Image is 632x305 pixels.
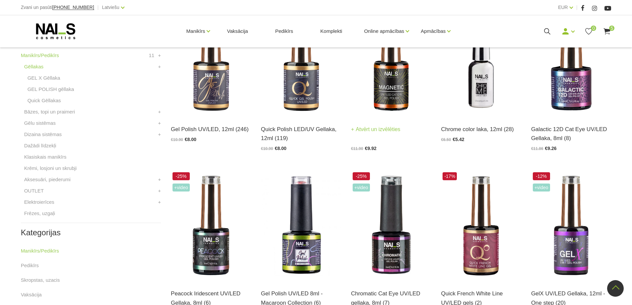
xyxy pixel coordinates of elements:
span: €10.90 [261,146,273,151]
a: Gēllakas [24,63,43,71]
a: + [158,108,161,116]
a: Galactic 12D Cat Eye UV/LED Gellaka, 8ml (8) [531,125,611,143]
img: Ilgnoturīga, intensīvi pigmentēta gellaka. Viegli klājas, lieliski žūst, nesaraujas, neatkāpjas n... [171,6,251,116]
a: [PHONE_NUMBER] [52,5,94,10]
a: Skropstas, uzacis [21,276,60,284]
a: Quick Polish LED/UV Gellaka, 12ml (119) [261,125,341,143]
a: Klasiskais manikīrs [24,153,67,161]
a: Komplekti [315,15,348,47]
a: Chrome color laka, 12ml (28) [441,125,521,134]
span: €8.00 [185,137,196,142]
span: -12% [533,172,550,180]
span: | [576,3,578,12]
a: Krēmi, losjoni un skrubji [24,164,77,172]
span: +Video [173,184,190,191]
span: | [98,3,99,12]
a: + [158,119,161,127]
a: Manikīrs/Pedikīrs [21,247,59,255]
span: -17% [443,172,457,180]
span: €11.90 [351,146,363,151]
a: + [158,130,161,138]
img: Ilgnoturīga gellaka, kas sastāv no metāla mikrodaļiņām, kuras īpaša magnēta ietekmē var pārvērst ... [351,6,431,116]
a: Manikīrs/Pedikīrs [21,51,59,59]
div: Zvani un pasūti [21,3,94,12]
span: €6.50 [441,137,451,142]
a: + [158,198,161,206]
span: €9.26 [545,146,557,151]
img: Daudzdimensionāla magnētiskā gellaka, kas satur smalkas, atstarojošas hroma daļiņas. Ar īpaša mag... [531,6,611,116]
img: “Macaroon” kolekcijas gellaka izceļas ar dažāda izmēra krāsainām daļiņām, kas lieliski papildinās... [261,171,341,281]
span: 11 [149,51,154,59]
a: Latviešu [102,3,119,11]
a: Quick Gēllakas [28,97,61,105]
a: Manikīrs [186,18,205,44]
a: Dažādi līdzekļi [24,142,56,150]
span: 5 [609,26,614,31]
img: Chromatic magnētiskā dizaina gellaka ar smalkām, atstarojošām hroma daļiņām. Izteiksmīgs 4D efekt... [351,171,431,281]
a: + [158,187,161,195]
span: €9.92 [365,146,377,151]
a: Apmācības [421,18,446,44]
a: Aksesuāri, piederumi [24,176,71,184]
a: Pedikīrs [270,15,298,47]
a: Vaksācija [21,291,42,299]
h2: Kategorijas [21,228,161,237]
a: Elektroierīces [24,198,54,206]
span: +Video [533,184,550,191]
a: + [158,176,161,184]
span: €5.42 [453,137,464,142]
span: €10.90 [171,137,183,142]
img: Trīs vienā - bāze, tonis, tops (trausliem nagiem vēlams papildus lietot bāzi). Ilgnoturīga un int... [531,171,611,281]
span: €8.00 [275,146,286,151]
a: Gēlu sistēmas [24,119,56,127]
img: Quick French White Line - īpaši izstrādāta pigmentēta baltā gellaka perfektam franču manikīram.* ... [441,171,521,281]
a: EUR [558,3,568,11]
img: Ātri, ērti un vienkārši!Intensīvi pigmentēta gellaka, kas perfekti klājas arī vienā slānī, tādā v... [261,6,341,116]
span: +Video [353,184,370,191]
a: Atvērt un izvēlēties [351,125,400,134]
a: Gel Polish UV/LED, 12ml (246) [171,125,251,134]
a: Frēzes, uzgaļi [24,209,55,217]
a: Pedikīrs [21,262,39,269]
span: €11.86 [531,146,543,151]
span: -25% [173,172,190,180]
a: OUTLET [24,187,44,195]
a: Bāzes, topi un praimeri [24,108,75,116]
a: 5 [603,27,611,36]
a: + [158,63,161,71]
a: Dizaina sistēmas [24,130,62,138]
a: Online apmācības [364,18,404,44]
a: Vaksācija [222,15,253,47]
span: 0 [591,26,596,31]
a: + [158,51,161,59]
span: -25% [353,172,370,180]
img: Hameleona efekta gellakas pārklājums. Intensīvam rezultātam lietot uz melna pamattoņa, tādā veidā... [171,171,251,281]
a: GEL POLISH gēllaka [28,85,74,93]
a: 0 [585,27,593,36]
a: GEL X Gēllaka [28,74,60,82]
img: Paredzēta hromēta jeb spoguļspīduma efekta veidošanai uz pilnas naga plātnes vai atsevišķiem diza... [441,6,521,116]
